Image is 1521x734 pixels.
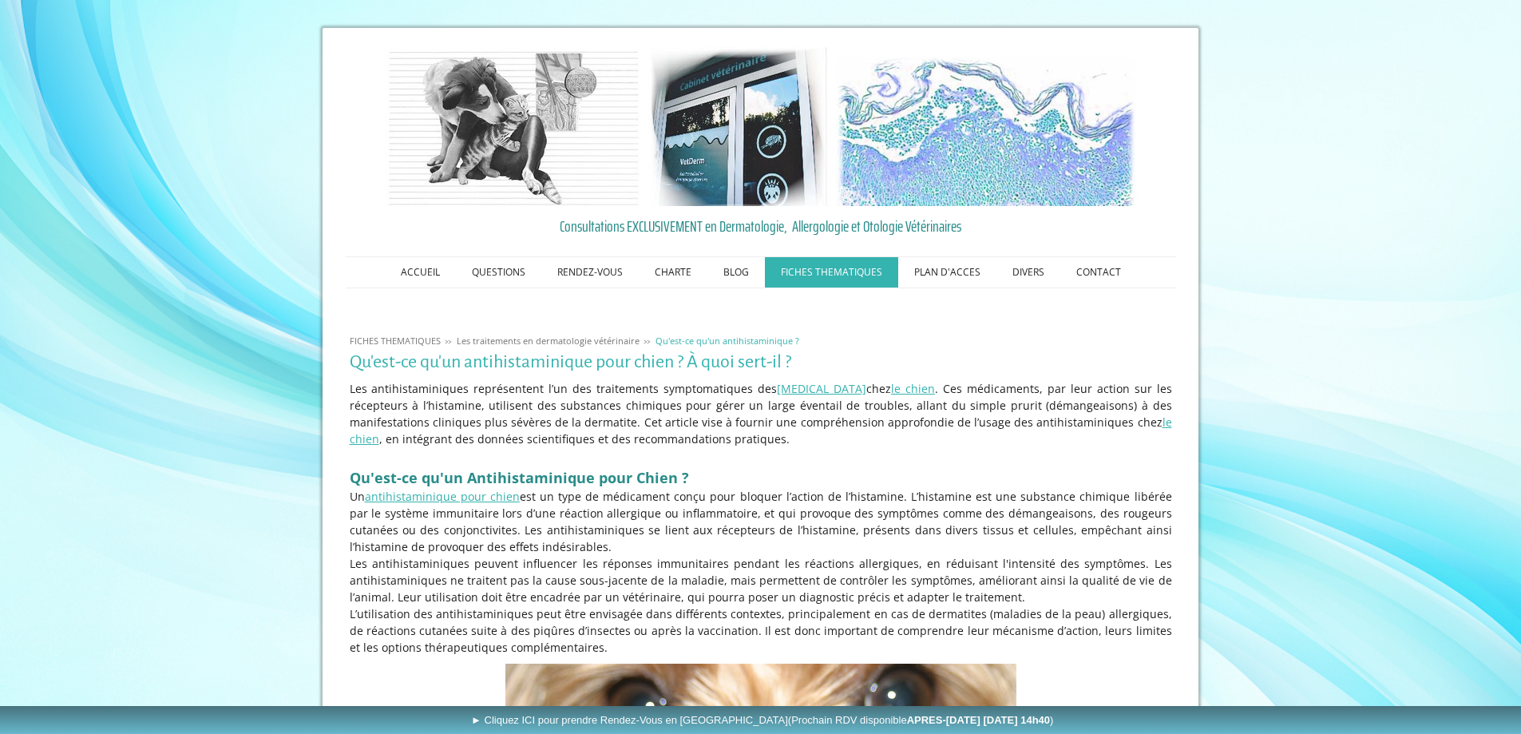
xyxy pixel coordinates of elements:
a: DIVERS [996,257,1060,288]
p: Les antihistaminiques peuvent influencer les réponses immunitaires pendant les réactions allergiq... [350,555,1172,605]
b: APRES-[DATE] [DATE] 14h40 [907,714,1050,726]
span: (Prochain RDV disponible ) [788,714,1054,726]
a: PLAN D'ACCES [898,257,996,288]
span: FICHES THEMATIQUES [350,335,441,347]
p: L’utilisation des antihistaminiques peut être envisagée dans différents contextes, principalement... [350,605,1172,656]
p: Un est un type de médicament conçu pour bloquer l’action de l’histamine. L’histamine est une subs... [350,488,1172,555]
a: CONTACT [1060,257,1137,288]
a: RENDEZ-VOUS [541,257,639,288]
span: ► Cliquez ICI pour prendre Rendez-Vous en [GEOGRAPHIC_DATA] [471,714,1053,726]
h1: Qu'est-ce qu'un antihistaminique pour chien ? À quoi sert-il ? [350,352,1172,372]
a: BLOG [707,257,765,288]
a: [MEDICAL_DATA] [777,381,866,396]
a: FICHES THEMATIQUES [346,335,445,347]
a: CHARTE [639,257,707,288]
p: Les antihistaminiques représentent l’un des traitements symptomatiques des chez . Ces médicaments... [350,380,1172,447]
span: Qu'est-ce qu'un Antihistaminique pour Chien ? [350,468,689,487]
a: antihistaminique pour chien [365,489,520,504]
a: le chien [891,381,935,396]
a: QUESTIONS [456,257,541,288]
a: FICHES THEMATIQUES [765,257,898,288]
a: ACCUEIL [385,257,456,288]
a: le chien [350,415,1172,446]
span: Qu'est-ce qu'un antihistaminique ? [656,335,799,347]
a: Qu'est-ce qu'un antihistaminique ? [652,335,803,347]
span: Les traitements en dermatologie vétérinaire [457,335,640,347]
a: Consultations EXCLUSIVEMENT en Dermatologie, Allergologie et Otologie Vétérinaires [350,214,1172,238]
a: Les traitements en dermatologie vétérinaire [453,335,644,347]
